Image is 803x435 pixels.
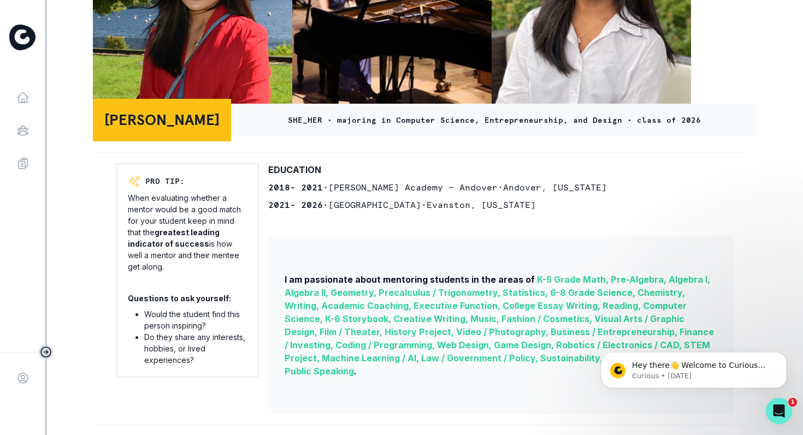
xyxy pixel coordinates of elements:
[323,182,607,193] span: • [PERSON_NAME] Academy — Andover • Andover , [US_STATE]
[145,176,185,187] p: PRO TIP:
[144,308,247,331] li: Would the student find this person inspiring?
[144,331,247,366] li: Do they share any interests, hobbies, or lived experiences?
[288,115,701,126] p: SHE_HER • majoring in Computer Science, Entrepreneurship, and Design • class of 2026
[268,182,323,193] b: 2018 - 2021
[354,366,357,377] span: .
[104,109,220,132] p: [PERSON_NAME]
[268,163,321,176] p: EDUCATION
[39,345,53,359] button: Toggle sidebar
[268,199,323,210] b: 2021 - 2026
[323,199,536,210] span: • [GEOGRAPHIC_DATA] • Evanston , [US_STATE]
[285,274,535,285] span: I am passionate about mentoring students in the areas of
[128,192,247,272] p: When evaluating whether a mentor would be a good match for your student keep in mind that the is ...
[9,25,36,50] img: Curious Cardinals Logo
[788,398,797,407] span: 1
[584,329,803,406] iframe: Intercom notifications message
[766,398,792,424] iframe: Intercom live chat
[128,228,220,248] b: greatest leading indicator of success
[128,293,231,304] p: Questions to ask yourself:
